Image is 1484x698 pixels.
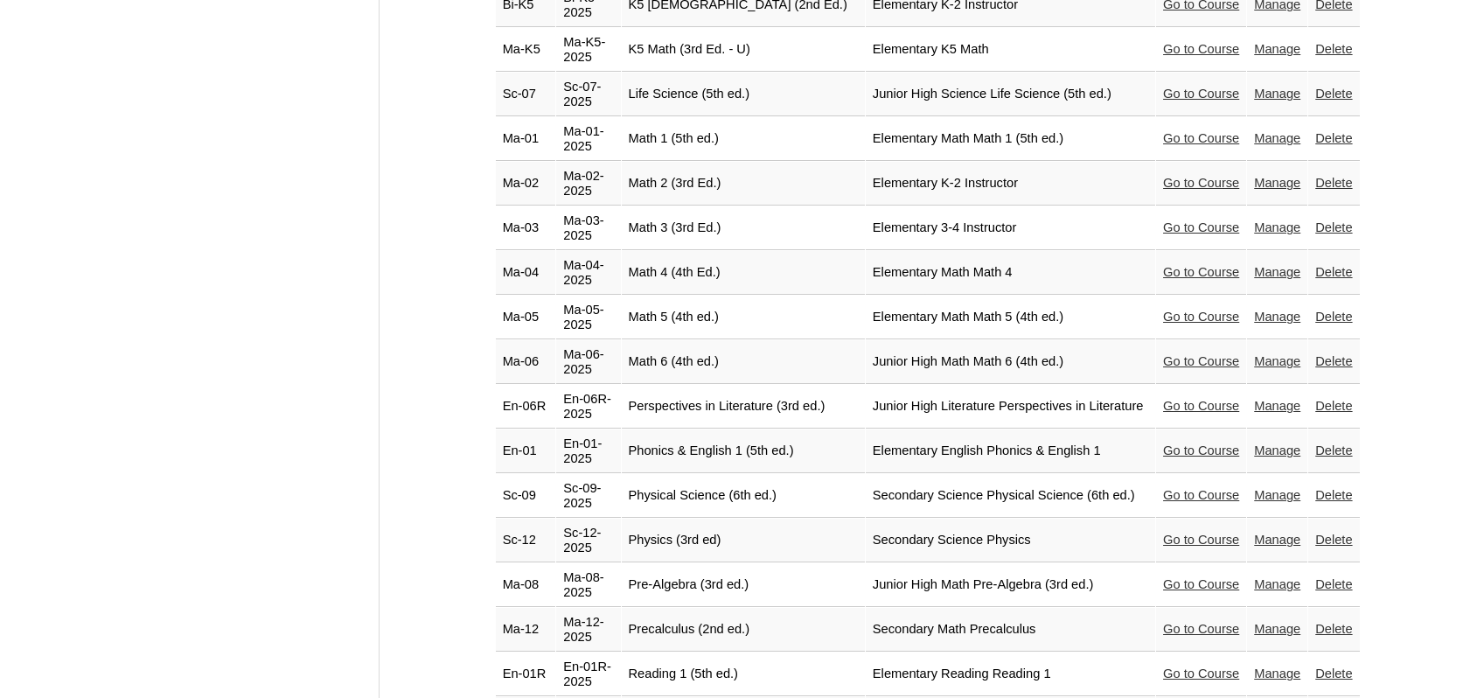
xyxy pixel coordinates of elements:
[556,340,620,384] td: Ma-06-2025
[556,608,620,652] td: Ma-12-2025
[1315,265,1352,279] a: Delete
[556,385,620,429] td: En-06R-2025
[1163,443,1239,457] a: Go to Course
[622,251,865,295] td: Math 4 (4th Ed.)
[1315,622,1352,636] a: Delete
[1315,87,1352,101] a: Delete
[556,28,620,72] td: Ma-K5-2025
[866,340,1155,384] td: Junior High Math Math 6 (4th ed.)
[1254,42,1300,56] a: Manage
[1163,42,1239,56] a: Go to Course
[1315,399,1352,413] a: Delete
[496,608,556,652] td: Ma-12
[1315,42,1352,56] a: Delete
[556,429,620,473] td: En-01-2025
[1315,443,1352,457] a: Delete
[866,429,1155,473] td: Elementary English Phonics & English 1
[1254,176,1300,190] a: Manage
[1163,354,1239,368] a: Go to Course
[622,519,865,562] td: Physics (3rd ed)
[496,474,556,518] td: Sc-09
[622,206,865,250] td: Math 3 (3rd Ed.)
[556,519,620,562] td: Sc-12-2025
[556,296,620,339] td: Ma-05-2025
[622,385,865,429] td: Perspectives in Literature (3rd ed.)
[622,28,865,72] td: K5 Math (3rd Ed. - U)
[622,563,865,607] td: Pre-Algebra (3rd ed.)
[1254,265,1300,279] a: Manage
[622,653,865,696] td: Reading 1 (5th ed.)
[622,296,865,339] td: Math 5 (4th ed.)
[866,162,1155,206] td: Elementary K-2 Instructor
[556,474,620,518] td: Sc-09-2025
[622,474,865,518] td: Physical Science (6th ed.)
[556,206,620,250] td: Ma-03-2025
[556,563,620,607] td: Ma-08-2025
[496,519,556,562] td: Sc-12
[556,251,620,295] td: Ma-04-2025
[866,117,1155,161] td: Elementary Math Math 1 (5th ed.)
[1315,577,1352,591] a: Delete
[556,117,620,161] td: Ma-01-2025
[1163,265,1239,279] a: Go to Course
[496,162,556,206] td: Ma-02
[1315,176,1352,190] a: Delete
[1254,310,1300,324] a: Manage
[1163,533,1239,547] a: Go to Course
[622,73,865,116] td: Life Science (5th ed.)
[1163,310,1239,324] a: Go to Course
[1315,533,1352,547] a: Delete
[1254,488,1300,502] a: Manage
[496,340,556,384] td: Ma-06
[1254,533,1300,547] a: Manage
[866,608,1155,652] td: Secondary Math Precalculus
[496,653,556,696] td: En-01R
[622,117,865,161] td: Math 1 (5th ed.)
[496,28,556,72] td: Ma-K5
[1163,577,1239,591] a: Go to Course
[496,563,556,607] td: Ma-08
[1163,220,1239,234] a: Go to Course
[1163,622,1239,636] a: Go to Course
[496,206,556,250] td: Ma-03
[1254,577,1300,591] a: Manage
[496,251,556,295] td: Ma-04
[622,429,865,473] td: Phonics & English 1 (5th ed.)
[866,653,1155,696] td: Elementary Reading Reading 1
[866,251,1155,295] td: Elementary Math Math 4
[622,608,865,652] td: Precalculus (2nd ed.)
[866,563,1155,607] td: Junior High Math Pre-Algebra (3rd ed.)
[496,385,556,429] td: En-06R
[1254,443,1300,457] a: Manage
[1254,220,1300,234] a: Manage
[1254,131,1300,145] a: Manage
[1163,176,1239,190] a: Go to Course
[1315,131,1352,145] a: Delete
[866,296,1155,339] td: Elementary Math Math 5 (4th ed.)
[496,73,556,116] td: Sc-07
[1315,220,1352,234] a: Delete
[496,429,556,473] td: En-01
[1163,667,1239,681] a: Go to Course
[1254,354,1300,368] a: Manage
[496,296,556,339] td: Ma-05
[1163,399,1239,413] a: Go to Course
[1254,622,1300,636] a: Manage
[866,206,1155,250] td: Elementary 3-4 Instructor
[1163,131,1239,145] a: Go to Course
[1163,488,1239,502] a: Go to Course
[866,385,1155,429] td: Junior High Literature Perspectives in Literature
[556,73,620,116] td: Sc-07-2025
[1254,667,1300,681] a: Manage
[556,162,620,206] td: Ma-02-2025
[622,340,865,384] td: Math 6 (4th ed.)
[866,73,1155,116] td: Junior High Science Life Science (5th ed.)
[1254,399,1300,413] a: Manage
[866,474,1155,518] td: Secondary Science Physical Science (6th ed.)
[1315,488,1352,502] a: Delete
[866,28,1155,72] td: Elementary K5 Math
[1315,354,1352,368] a: Delete
[556,653,620,696] td: En-01R-2025
[1254,87,1300,101] a: Manage
[496,117,556,161] td: Ma-01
